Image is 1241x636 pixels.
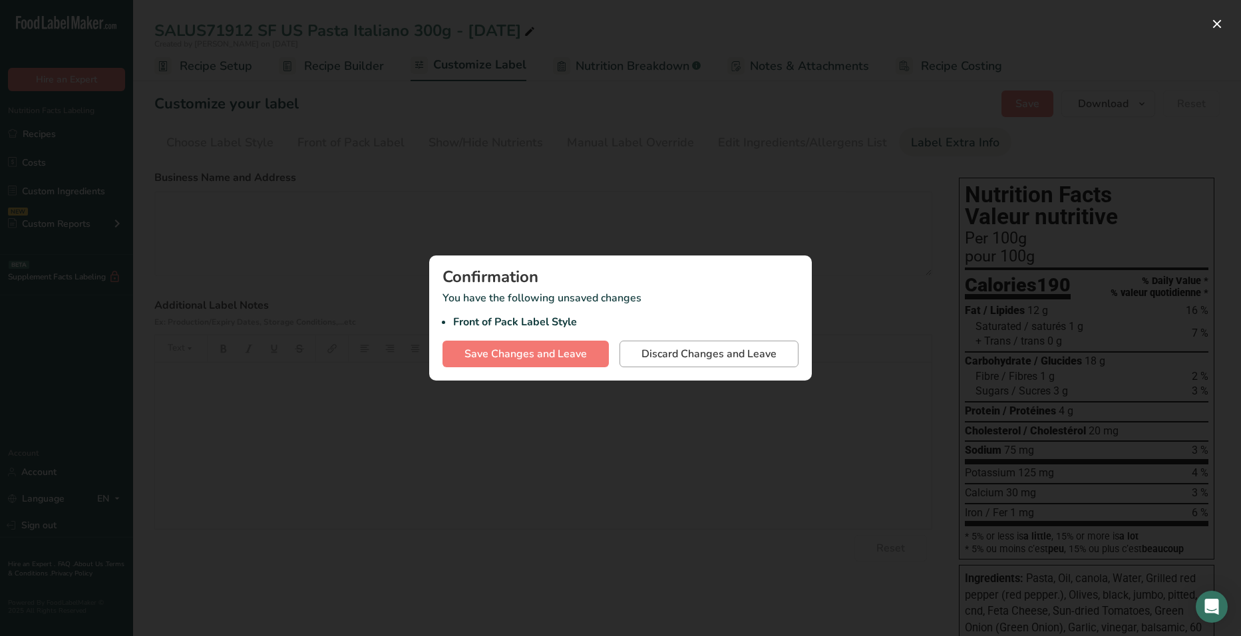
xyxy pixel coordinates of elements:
div: Open Intercom Messenger [1196,591,1228,623]
p: You have the following unsaved changes [443,290,798,330]
button: Save Changes and Leave [443,341,609,367]
div: Confirmation [443,269,798,285]
span: Save Changes and Leave [464,346,587,362]
button: Discard Changes and Leave [620,341,798,367]
li: Front of Pack Label Style [453,314,798,330]
span: Discard Changes and Leave [641,346,777,362]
